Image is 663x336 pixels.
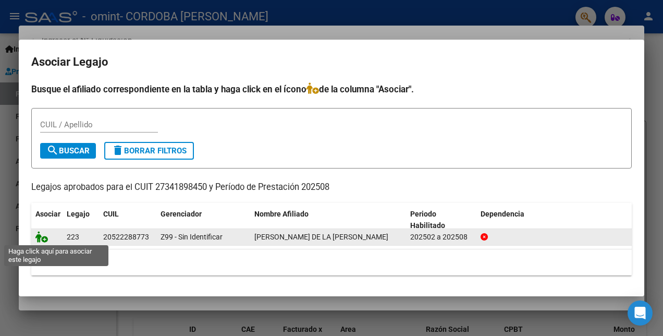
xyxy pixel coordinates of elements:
span: Periodo Habilitado [410,210,445,230]
button: Borrar Filtros [104,142,194,160]
datatable-header-cell: Gerenciador [156,203,250,237]
div: 202502 a 202508 [410,231,472,243]
span: Z99 - Sin Identificar [161,233,223,241]
span: BELIZAN DE LA VEGA MORO [254,233,388,241]
div: Open Intercom Messenger [628,301,653,326]
h4: Busque el afiliado correspondiente en la tabla y haga click en el ícono de la columna "Asociar". [31,82,632,96]
span: Legajo [67,210,90,218]
span: Gerenciador [161,210,202,218]
span: 223 [67,233,79,241]
mat-icon: search [46,144,59,157]
datatable-header-cell: Dependencia [476,203,632,237]
datatable-header-cell: Asociar [31,203,63,237]
span: CUIL [103,210,119,218]
span: Buscar [46,146,90,155]
p: Legajos aprobados para el CUIT 27341898450 y Período de Prestación 202508 [31,181,632,194]
div: 1 registros [31,249,632,275]
span: Nombre Afiliado [254,210,309,218]
mat-icon: delete [112,144,124,157]
datatable-header-cell: Legajo [63,203,99,237]
datatable-header-cell: CUIL [99,203,156,237]
span: Dependencia [481,210,524,218]
datatable-header-cell: Nombre Afiliado [250,203,406,237]
button: Buscar [40,143,96,159]
span: Asociar [35,210,60,218]
datatable-header-cell: Periodo Habilitado [406,203,476,237]
div: 20522288773 [103,231,149,243]
h2: Asociar Legajo [31,52,632,72]
span: Borrar Filtros [112,146,187,155]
